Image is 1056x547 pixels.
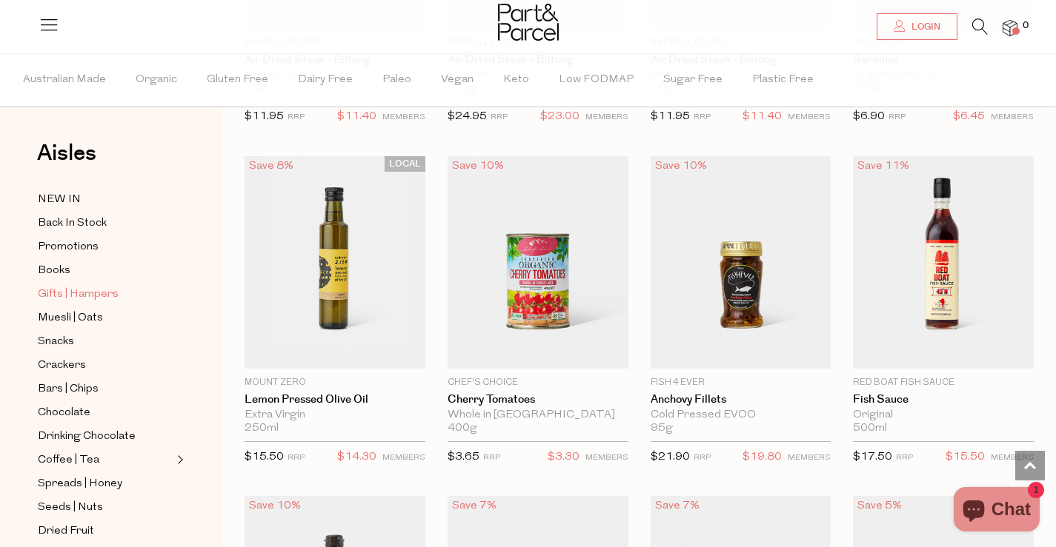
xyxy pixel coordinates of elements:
[448,156,508,176] div: Save 10%
[788,454,831,462] small: MEMBERS
[991,113,1034,121] small: MEMBERS
[245,156,298,176] div: Save 8%
[448,452,479,463] span: $3.65
[853,409,1034,422] div: Original
[651,156,831,369] img: Anchovy Fillets
[491,113,508,121] small: RRP
[382,113,425,121] small: MEMBERS
[743,448,782,467] span: $19.80
[448,111,487,122] span: $24.95
[38,403,173,422] a: Chocolate
[853,376,1034,389] p: Red Boat Fish Sauce
[540,107,580,127] span: $23.00
[38,404,90,422] span: Chocolate
[38,309,173,327] a: Muesli | Oats
[651,376,831,389] p: Fish 4 Ever
[38,190,173,209] a: NEW IN
[38,215,107,232] span: Back In Stock
[853,393,1034,406] a: Fish Sauce
[38,286,119,303] span: Gifts | Hampers
[38,309,103,327] span: Muesli | Oats
[245,496,305,516] div: Save 10%
[743,107,782,127] span: $11.40
[949,487,1044,535] inbox-online-store-chat: Shopify online store chat
[946,448,985,467] span: $15.50
[585,113,628,121] small: MEMBERS
[245,111,284,122] span: $11.95
[853,156,914,176] div: Save 11%
[908,21,940,33] span: Login
[38,428,136,446] span: Drinking Chocolate
[38,285,173,303] a: Gifts | Hampers
[38,498,173,517] a: Seeds | Nuts
[853,452,892,463] span: $17.50
[337,107,376,127] span: $11.40
[448,376,628,389] p: Chef's Choice
[173,451,184,469] button: Expand/Collapse Coffee | Tea
[38,427,173,446] a: Drinking Chocolate
[38,332,173,351] a: Snacks
[298,54,353,106] span: Dairy Free
[498,4,559,41] img: Part&Parcel
[38,238,99,256] span: Promotions
[651,452,690,463] span: $21.90
[38,357,86,375] span: Crackers
[853,422,887,435] span: 500ml
[38,261,173,280] a: Books
[448,496,501,516] div: Save 7%
[559,54,634,106] span: Low FODMAP
[38,522,173,540] a: Dried Fruit
[385,156,425,172] span: LOCAL
[877,13,957,40] a: Login
[337,448,376,467] span: $14.30
[788,113,831,121] small: MEMBERS
[991,454,1034,462] small: MEMBERS
[38,499,103,517] span: Seeds | Nuts
[694,454,711,462] small: RRP
[663,54,723,106] span: Sugar Free
[651,156,711,176] div: Save 10%
[694,113,711,121] small: RRP
[38,523,94,540] span: Dried Fruit
[441,54,474,106] span: Vegan
[38,333,74,351] span: Snacks
[382,54,411,106] span: Paleo
[37,137,96,170] span: Aisles
[38,214,173,232] a: Back In Stock
[1003,20,1017,36] a: 0
[448,156,628,369] img: Cherry Tomatoes
[245,422,279,435] span: 250ml
[853,111,885,122] span: $6.90
[651,409,831,422] div: Cold Pressed EVOO
[1019,19,1032,33] span: 0
[136,54,177,106] span: Organic
[651,496,704,516] div: Save 7%
[889,113,906,121] small: RRP
[382,454,425,462] small: MEMBERS
[38,356,173,375] a: Crackers
[651,111,690,122] span: $11.95
[953,107,985,127] span: $6.45
[448,422,477,435] span: 400g
[448,409,628,422] div: Whole in [GEOGRAPHIC_DATA]
[853,496,906,516] div: Save 5%
[38,262,70,280] span: Books
[448,393,628,406] a: Cherry Tomatoes
[37,142,96,179] a: Aisles
[245,376,425,389] p: Mount Zero
[38,191,81,209] span: NEW IN
[38,474,173,493] a: Spreads | Honey
[651,422,673,435] span: 95g
[548,448,580,467] span: $3.30
[245,452,284,463] span: $15.50
[752,54,814,106] span: Plastic Free
[245,409,425,422] div: Extra Virgin
[288,454,305,462] small: RRP
[38,475,122,493] span: Spreads | Honey
[288,113,305,121] small: RRP
[853,156,1034,369] img: Fish Sauce
[23,54,106,106] span: Australian Made
[38,380,99,398] span: Bars | Chips
[38,238,173,256] a: Promotions
[38,380,173,398] a: Bars | Chips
